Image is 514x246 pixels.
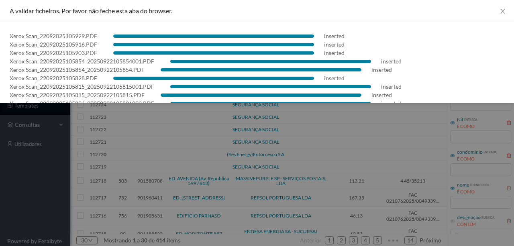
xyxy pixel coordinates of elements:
div: inserted [371,91,392,99]
div: inserted [371,65,392,74]
div: inserted [324,74,345,82]
div: inserted [324,40,345,49]
div: inserted [381,82,402,91]
div: Xerox Scan_22092025105806_20250922105806003.PDF [10,99,154,108]
div: Xerox Scan_22092025105903.PDF [10,49,97,57]
div: Xerox Scan_22092025105929.PDF [10,32,97,40]
div: Xerox Scan_22092025105854_20250922105854001.PDF [10,57,154,65]
div: inserted [324,32,345,40]
div: inserted [381,57,402,65]
div: Xerox Scan_22092025105916.PDF [10,40,97,49]
div: inserted [381,99,402,108]
i: icon: close [500,8,506,14]
div: Xerox Scan_22092025105815_20250922105815001.PDF [10,82,154,91]
div: Xerox Scan_22092025105854_20250922105854.PDF [10,65,145,74]
div: A validar ficheiros. Por favor não feche esta aba do browser. [10,6,504,15]
div: inserted [324,49,345,57]
div: Xerox Scan_22092025105815_20250922105815.PDF [10,91,145,99]
div: Xerox Scan_22092025105828.PDF [10,74,97,82]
